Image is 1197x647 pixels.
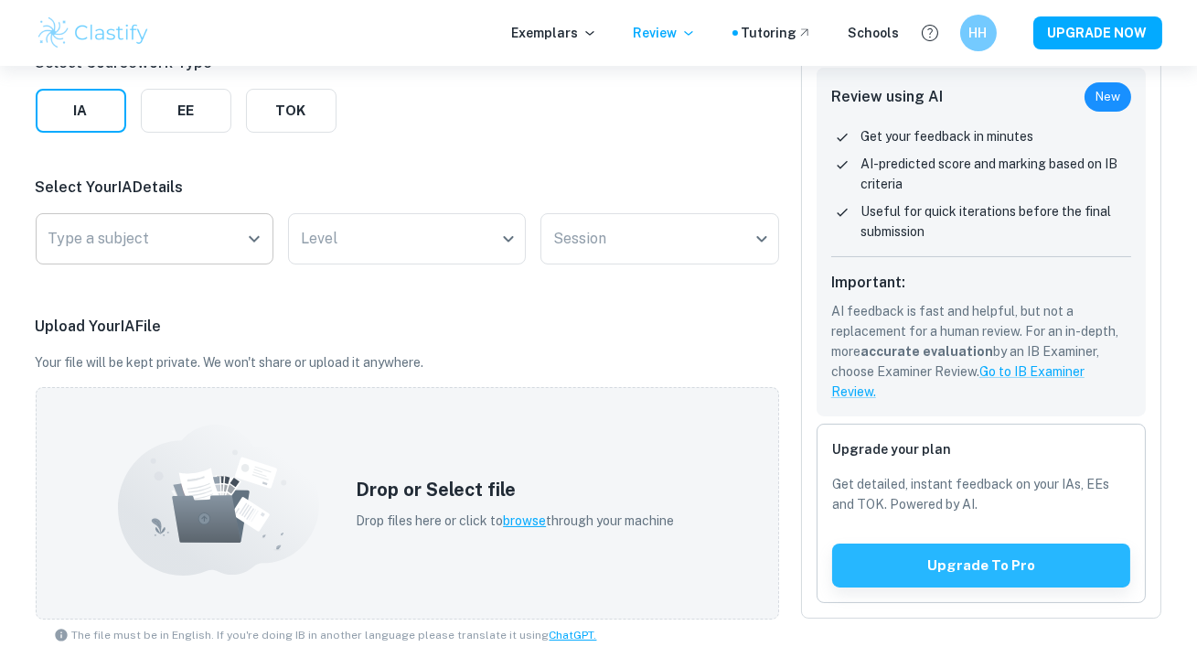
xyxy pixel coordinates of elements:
button: EE [141,89,231,133]
p: Upload Your IA File [36,316,779,338]
p: Drop files here or click to through your machine [356,511,674,531]
p: Select Your IA Details [36,177,779,199]
h5: Drop or Select file [356,476,674,503]
p: AI-predicted score and marking based on IB criteria [860,154,1132,194]
button: Help and Feedback [914,17,946,49]
img: Clastify logo [36,15,152,51]
a: Schools [849,23,900,43]
p: Exemplars [512,23,597,43]
button: IA [36,89,126,133]
h6: HH [967,23,989,43]
button: TOK [246,89,337,133]
h6: Upgrade your plan [832,439,1131,459]
button: Upgrade to pro [832,544,1131,588]
span: browse [503,513,546,528]
b: accurate evaluation [860,344,993,359]
p: AI feedback is fast and helpful, but not a replacement for a human review. For an in-depth, more ... [831,301,1132,402]
p: Get detailed, instant feedback on your IAs, EEs and TOK. Powered by AI. [832,474,1131,514]
span: New [1085,88,1131,106]
button: HH [960,15,997,51]
span: The file must be in English. If you're doing IB in another language please translate it using [72,627,597,643]
h6: Important: [831,272,1132,294]
a: Tutoring [742,23,812,43]
button: UPGRADE NOW [1033,16,1162,49]
h6: Review using AI [831,86,943,108]
button: Open [241,226,267,252]
p: Your file will be kept private. We won't share or upload it anywhere. [36,352,779,372]
p: Useful for quick iterations before the final submission [860,201,1132,242]
a: ChatGPT. [550,629,597,642]
p: Get your feedback in minutes [860,126,1033,146]
p: Review [634,23,696,43]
